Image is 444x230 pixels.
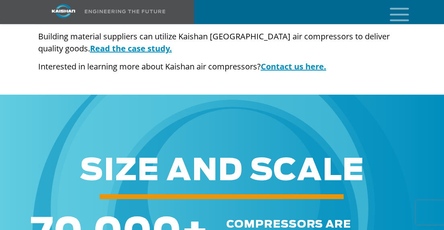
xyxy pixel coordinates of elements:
[90,43,172,54] a: Read the case study.
[261,61,326,72] a: Contact us here.
[33,4,94,18] img: kaishan logo
[38,31,406,55] p: Building material suppliers can utilize Kaishan [GEOGRAPHIC_DATA] air compressors to deliver qual...
[85,10,165,13] img: Engineering the future
[387,5,400,19] a: mobile menu
[38,61,406,73] p: Interested in learning more about Kaishan air compressors?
